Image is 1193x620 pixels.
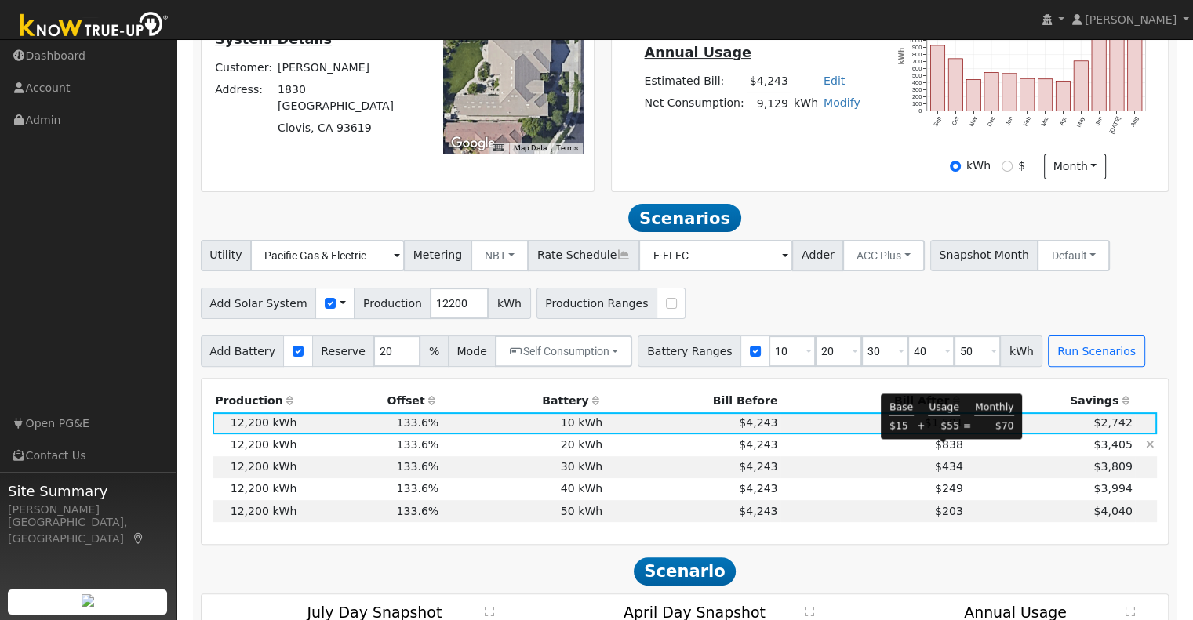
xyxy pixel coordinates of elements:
text: 400 [912,79,922,86]
span: Production Ranges [536,288,657,319]
th: Offset [300,390,442,412]
td: $15 [889,419,914,434]
td: $4,243 [747,70,791,92]
td: 12,200 kWh [213,478,300,500]
text: Oct [951,115,961,126]
rect: onclick="" [1128,11,1142,111]
td: 1830 [GEOGRAPHIC_DATA] [275,78,422,117]
text: 200 [912,93,922,100]
td: 10 kWh [442,412,606,434]
text: Dec [986,115,997,128]
u: Annual Usage [644,45,751,60]
span: 133.6% [396,416,438,429]
td: Monthly [974,399,1014,415]
text: April Day Snapshot [624,603,766,620]
td: 12,200 kWh [213,412,300,434]
img: Know True-Up [12,9,176,44]
span: Production [354,288,431,319]
a: Terms (opens in new tab) [556,143,578,152]
a: Edit [824,74,845,87]
td: $70 [974,419,1014,434]
text: May [1075,115,1086,129]
span: Reserve [312,335,375,367]
button: NBT [471,240,529,271]
rect: onclick="" [966,79,980,111]
label: $ [1018,158,1025,174]
span: Metering [404,240,471,271]
button: ACC Plus [842,240,925,271]
img: retrieve [82,594,94,607]
text: Mar [1040,115,1051,128]
td: 20 kWh [442,434,606,456]
text:  [805,606,814,617]
td: [PERSON_NAME] [275,56,422,78]
span: Mode [448,335,496,367]
td: 12,200 kWh [213,500,300,522]
td: 12,200 kWh [213,456,300,478]
td: 30 kWh [442,456,606,478]
span: kWh [488,288,530,319]
td: 12,200 kWh [213,434,300,456]
text: 900 [912,44,922,51]
span: $3,809 [1093,460,1132,473]
input: kWh [950,161,961,172]
text: 100 [912,100,922,107]
span: Rate Schedule [528,240,639,271]
span: Utility [201,240,252,271]
span: Add Solar System [201,288,317,319]
button: Self Consumption [495,335,632,367]
rect: onclick="" [1002,74,1017,111]
td: Base [889,399,914,415]
text: 300 [912,86,922,93]
a: Open this area in Google Maps (opens a new window) [447,133,499,154]
span: $4,243 [739,482,777,495]
input: Select a Rate Schedule [638,240,793,271]
span: $4,243 [739,438,777,451]
td: Customer: [213,56,275,78]
span: Site Summary [8,480,168,502]
td: 40 kWh [442,478,606,500]
th: Production [213,390,300,412]
span: 133.6% [396,438,438,451]
td: = [962,419,972,434]
div: [GEOGRAPHIC_DATA], [GEOGRAPHIC_DATA] [8,514,168,547]
td: 50 kWh [442,500,606,522]
a: Map [132,532,146,545]
span: Scenarios [628,204,740,232]
text: 1000 [909,37,922,44]
span: $4,243 [739,460,777,473]
td: Usage [928,399,959,415]
img: Google [447,133,499,154]
rect: onclick="" [984,72,998,111]
rect: onclick="" [1038,79,1053,111]
span: [PERSON_NAME] [1085,13,1177,26]
td: Clovis, CA 93619 [275,117,422,139]
td: + [916,419,926,434]
text: July Day Snapshot [306,603,442,620]
span: kWh [1000,335,1042,367]
input: Select a Utility [250,240,405,271]
td: Address: [213,78,275,117]
span: $2,742 [1093,416,1132,429]
th: Bill Before [606,390,780,412]
span: $434 [935,460,963,473]
span: $3,405 [1093,438,1132,451]
text: 0 [918,107,922,114]
th: Bill After [780,390,966,412]
input: $ [1002,161,1013,172]
span: $203 [935,505,963,517]
span: $3,994 [1093,482,1132,495]
td: Estimated Bill: [642,70,747,92]
text: [DATE] [1108,115,1122,135]
span: Savings [1070,394,1118,407]
text:  [1126,606,1135,617]
button: month [1044,154,1106,180]
td: 9,129 [747,92,791,115]
span: 133.6% [396,482,438,495]
td: $55 [928,419,959,434]
text: 500 [912,72,922,79]
button: Run Scenarios [1048,335,1144,367]
span: % [420,335,448,367]
span: Snapshot Month [930,240,1038,271]
span: $838 [935,438,963,451]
